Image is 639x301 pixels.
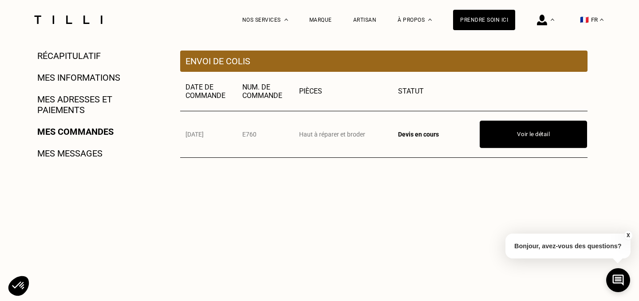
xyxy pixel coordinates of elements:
a: Mes informations [37,72,120,83]
button: Voir le détail [480,121,587,148]
a: Mes messages [37,148,103,159]
img: icône connexion [537,15,547,25]
th: Pièces [294,72,393,111]
a: Mes commandes [37,126,114,137]
a: Récapitulatif [37,51,101,61]
p: Envoi de colis [180,51,588,72]
img: Menu déroulant [284,19,288,21]
a: Mes adresses et paiements [37,94,150,115]
th: Statut [393,72,479,111]
img: Menu déroulant à propos [428,19,432,21]
a: Artisan [353,17,377,23]
p: Haut à réparer et broder [299,131,387,138]
a: Marque [309,17,332,23]
td: E760 [237,111,294,157]
th: Num. de commande [237,72,294,111]
p: Bonjour, avez-vous des questions? [505,234,631,258]
img: Logo du service de couturière Tilli [31,16,106,24]
th: Date de commande [180,72,237,111]
img: Menu déroulant [551,19,554,21]
span: 🇫🇷 [580,16,589,24]
td: [DATE] [180,111,237,157]
img: menu déroulant [600,19,603,21]
td: Devis en cours [393,111,479,157]
a: Prendre soin ici [453,10,515,30]
button: X [623,231,632,240]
